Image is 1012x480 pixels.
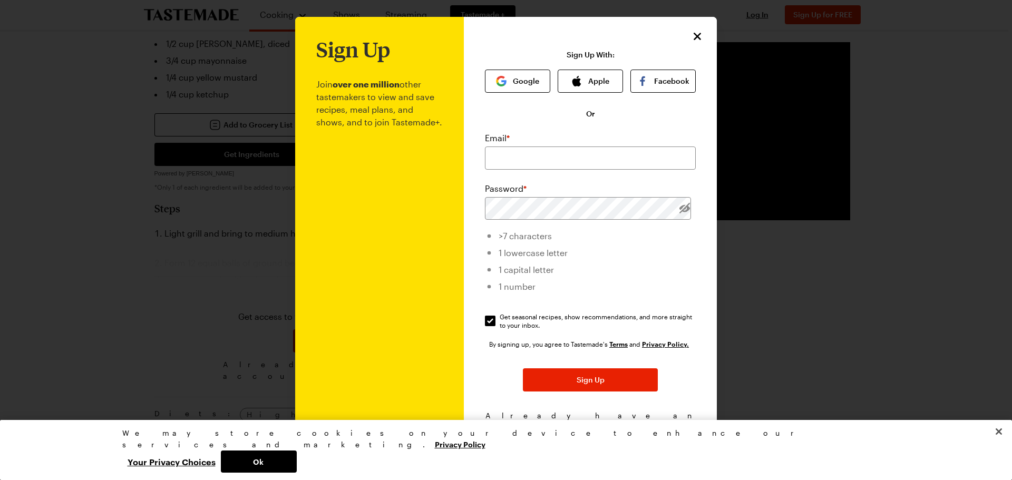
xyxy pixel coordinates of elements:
[499,231,552,241] span: >7 characters
[316,38,390,61] h1: Sign Up
[485,70,550,93] button: Google
[499,248,568,258] span: 1 lowercase letter
[586,109,595,119] span: Or
[485,316,495,326] input: Get seasonal recipes, show recommendations, and more straight to your inbox.
[221,450,297,473] button: Ok
[499,281,536,291] span: 1 number
[577,375,605,385] span: Sign Up
[690,30,704,43] button: Close
[499,265,554,275] span: 1 capital letter
[609,339,628,348] a: Tastemade Terms of Service
[485,182,527,195] label: Password
[630,70,696,93] button: Facebook
[485,411,696,430] span: Already have an account?
[523,368,658,391] button: Sign Up
[567,51,615,59] p: Sign Up With:
[558,70,623,93] button: Apple
[435,439,485,449] a: More information about your privacy, opens in a new tab
[316,61,443,454] p: Join other tastemakers to view and save recipes, meal plans, and shows, and to join Tastemade+.
[122,450,221,473] button: Your Privacy Choices
[642,339,689,348] a: Tastemade Privacy Policy
[333,79,400,89] b: over one million
[987,420,1010,443] button: Close
[500,312,697,329] span: Get seasonal recipes, show recommendations, and more straight to your inbox.
[122,427,881,450] div: We may store cookies on your device to enhance our services and marketing.
[485,132,510,144] label: Email
[122,427,881,473] div: Privacy
[489,339,692,349] div: By signing up, you agree to Tastemade's and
